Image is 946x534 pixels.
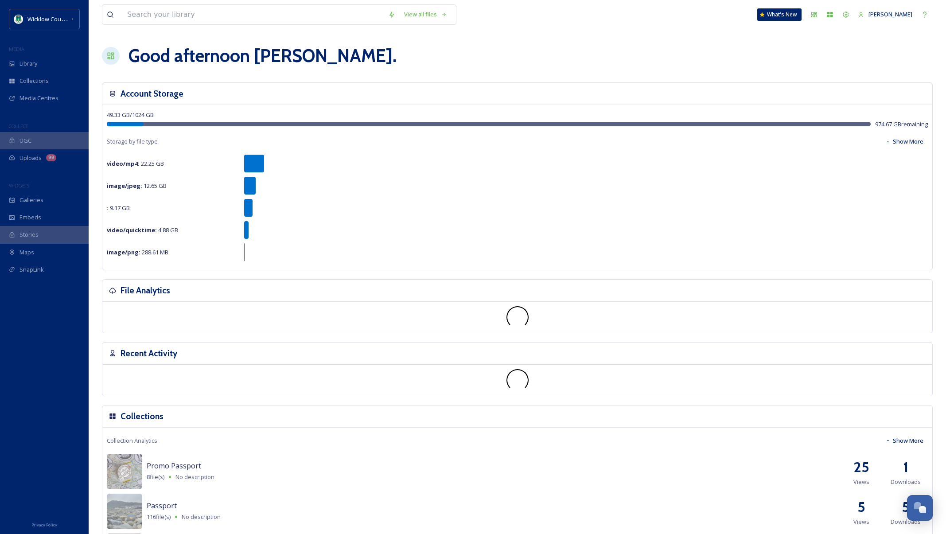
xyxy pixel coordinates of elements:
strong: video/quicktime : [107,226,157,234]
strong: image/jpeg : [107,182,142,190]
span: No description [175,473,214,481]
h3: Recent Activity [121,347,177,360]
span: Privacy Policy [31,522,57,528]
h2: 5 [857,496,865,518]
button: Open Chat [907,495,933,521]
span: No description [182,513,221,521]
h3: File Analytics [121,284,170,297]
span: Collections [19,77,49,85]
h2: 1 [903,456,908,478]
span: 4.88 GB [107,226,178,234]
a: View all files [400,6,452,23]
span: 288.61 MB [107,248,168,256]
div: 99 [46,154,56,161]
h3: Collections [121,410,164,423]
button: Show More [881,133,928,150]
span: [PERSON_NAME] [868,10,912,18]
a: Privacy Policy [31,519,57,530]
span: Uploads [19,154,42,162]
span: Views [853,518,869,526]
span: Storage by file type [107,137,158,146]
span: UGC [19,136,31,145]
h2: 25 [853,456,869,478]
a: What's New [757,8,802,21]
span: 22.25 GB [107,160,164,168]
span: Embeds [19,213,41,222]
input: Search your library [123,5,384,24]
span: 49.33 GB / 1024 GB [107,111,154,119]
h3: Account Storage [121,87,183,100]
span: 974.67 GB remaining [875,120,928,129]
strong: video/mp4 : [107,160,140,168]
span: Downloads [891,478,921,486]
span: Maps [19,248,34,257]
span: Media Centres [19,94,58,102]
span: SnapLink [19,265,44,274]
span: Galleries [19,196,43,204]
span: Library [19,59,37,68]
img: download%20(9).png [14,15,23,23]
span: MEDIA [9,46,24,52]
span: Stories [19,230,39,239]
span: 116 file(s) [147,513,171,521]
strong: image/png : [107,248,140,256]
span: 12.65 GB [107,182,167,190]
span: Views [853,478,869,486]
span: Downloads [891,518,921,526]
span: WIDGETS [9,182,29,189]
a: [PERSON_NAME] [854,6,917,23]
span: 8 file(s) [147,473,164,481]
span: Wicklow County Council [27,15,90,23]
span: Promo Passport [147,461,201,471]
button: Show More [881,432,928,449]
span: COLLECT [9,123,28,129]
span: Passport [147,501,177,511]
h2: 5 [902,496,910,518]
h1: Good afternoon [PERSON_NAME] . [128,43,397,69]
span: 9.17 GB [107,204,130,212]
span: Collection Analytics [107,437,157,445]
img: 20221212_160643.jpg [107,454,142,489]
strong: : [107,204,109,212]
img: 20240308_094606.jpg [107,494,142,529]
